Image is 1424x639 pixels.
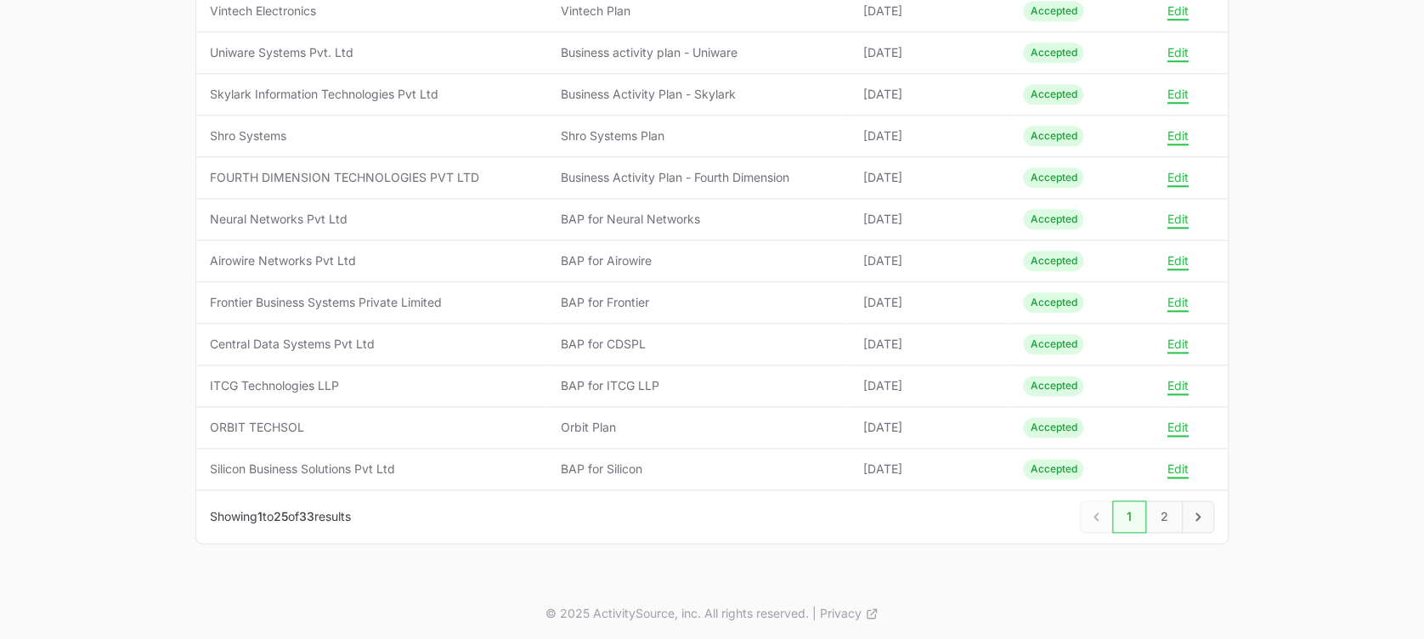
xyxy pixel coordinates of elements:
span: Orbit Plan [561,419,836,436]
span: FOURTH DIMENSION TECHNOLOGIES PVT LTD [210,169,534,186]
span: [DATE] [862,377,996,394]
span: Frontier Business Systems Private Limited [210,294,534,311]
span: BAP for Silicon [561,461,836,478]
span: Business activity plan - Uniware [561,44,836,61]
span: Neural Networks Pvt Ltd [210,211,534,228]
span: [DATE] [862,211,996,228]
button: Edit [1167,461,1189,477]
span: Uniware Systems Pvt. Ltd [210,44,534,61]
a: Privacy [820,605,879,622]
span: | [812,605,817,622]
span: Central Data Systems Pvt Ltd [210,336,534,353]
span: Shro Systems Plan [561,127,836,144]
span: Shro Systems [210,127,534,144]
span: [DATE] [862,44,996,61]
span: ORBIT TECHSOL [210,419,534,436]
span: [DATE] [862,294,996,311]
button: Edit [1167,170,1189,185]
span: [DATE] [862,461,996,478]
button: Edit [1167,45,1189,60]
span: Business Activity Plan - Skylark [561,86,836,103]
span: BAP for Frontier [561,294,836,311]
span: 1 [257,509,263,523]
a: Next [1182,500,1214,533]
span: [DATE] [862,419,996,436]
span: BAP for ITCG LLP [561,377,836,394]
button: Edit [1167,3,1189,19]
button: Edit [1167,128,1189,144]
span: ITCG Technologies LLP [210,377,534,394]
p: Showing to of results [210,508,351,525]
p: © 2025 ActivitySource, inc. All rights reserved. [545,605,809,622]
span: Airowire Networks Pvt Ltd [210,252,534,269]
button: Edit [1167,87,1189,102]
span: Business Activity Plan - Fourth Dimension [561,169,836,186]
span: BAP for Airowire [561,252,836,269]
span: Skylark Information Technologies Pvt Ltd [210,86,534,103]
span: [DATE] [862,127,996,144]
button: Edit [1167,295,1189,310]
button: Edit [1167,336,1189,352]
span: [DATE] [862,252,996,269]
button: Edit [1167,212,1189,227]
span: [DATE] [862,86,996,103]
span: BAP for CDSPL [561,336,836,353]
span: [DATE] [862,169,996,186]
span: [DATE] [862,3,996,20]
span: Vintech Electronics [210,3,534,20]
button: Edit [1167,253,1189,269]
span: BAP for Neural Networks [561,211,836,228]
button: Edit [1167,420,1189,435]
button: Edit [1167,378,1189,393]
span: 33 [299,509,314,523]
a: 1 [1112,500,1146,533]
a: 2 [1146,500,1183,533]
span: Vintech Plan [561,3,836,20]
span: 25 [274,509,288,523]
span: Silicon Business Solutions Pvt Ltd [210,461,534,478]
span: [DATE] [862,336,996,353]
